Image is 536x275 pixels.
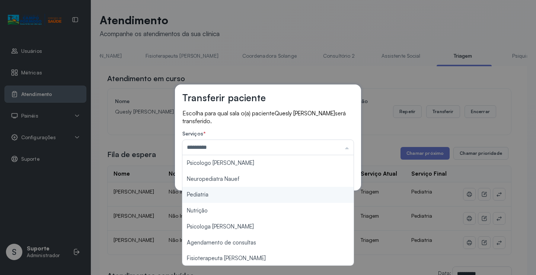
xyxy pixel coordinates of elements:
li: Psicologo [PERSON_NAME] [182,155,354,171]
span: Quesly [PERSON_NAME] [275,110,335,117]
li: Nutrição [182,203,354,219]
li: Pediatria [182,187,354,203]
li: Fisioterapeuta [PERSON_NAME] [182,250,354,266]
li: Neuropediatra Nauef [182,171,354,187]
h3: Transferir paciente [182,92,266,103]
p: Escolha para qual sala o(a) paciente será transferido. [182,109,354,125]
span: Serviços [182,130,203,137]
li: Psicologa [PERSON_NAME] [182,219,354,235]
li: Agendamento de consultas [182,235,354,251]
